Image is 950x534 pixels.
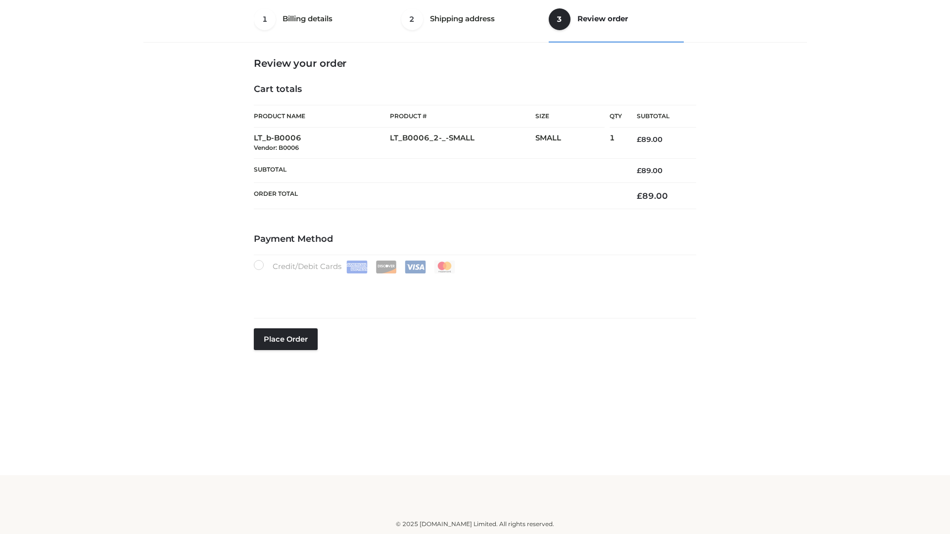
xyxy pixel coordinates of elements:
td: 1 [610,128,622,159]
img: Discover [376,261,397,273]
button: Place order [254,328,318,350]
img: Visa [405,261,426,273]
div: © 2025 [DOMAIN_NAME] Limited. All rights reserved. [147,519,803,529]
bdi: 89.00 [637,191,668,201]
h4: Payment Method [254,234,696,245]
th: Qty [610,105,622,128]
small: Vendor: B0006 [254,144,299,151]
bdi: 89.00 [637,166,663,175]
td: LT_B0006_2-_-SMALL [390,128,535,159]
img: Mastercard [434,261,455,273]
th: Product # [390,105,535,128]
span: £ [637,135,641,144]
h3: Review your order [254,57,696,69]
img: Amex [346,261,368,273]
span: £ [637,166,641,175]
iframe: Secure payment input frame [252,271,694,308]
td: LT_b-B0006 [254,128,390,159]
h4: Cart totals [254,84,696,95]
th: Subtotal [622,105,696,128]
th: Product Name [254,105,390,128]
td: SMALL [535,128,610,159]
th: Size [535,105,605,128]
th: Order Total [254,183,622,209]
th: Subtotal [254,158,622,182]
bdi: 89.00 [637,135,663,144]
span: £ [637,191,642,201]
label: Credit/Debit Cards [254,260,456,273]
